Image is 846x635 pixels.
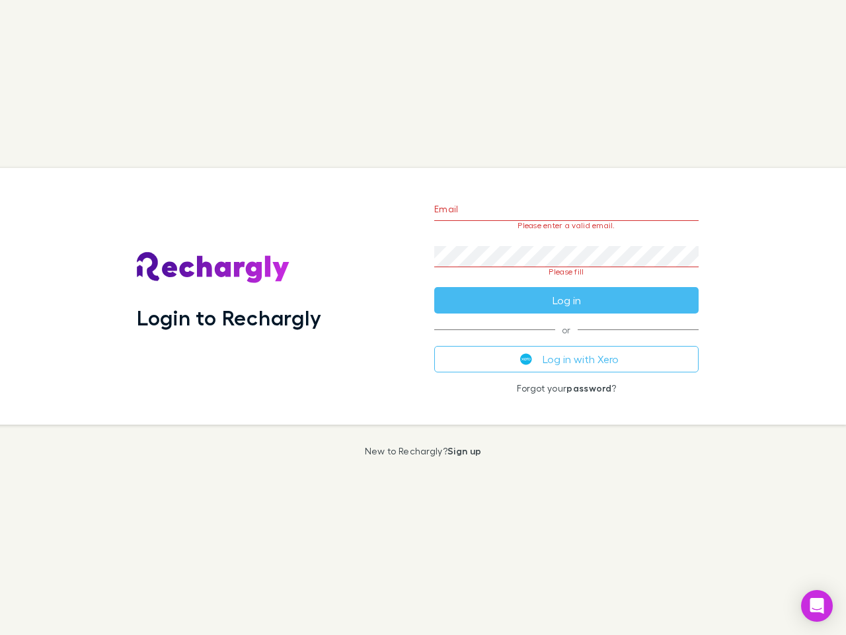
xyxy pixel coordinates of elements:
img: Rechargly's Logo [137,252,290,284]
button: Log in [434,287,699,314]
h1: Login to Rechargly [137,305,321,330]
p: Please enter a valid email. [434,221,699,230]
img: Xero's logo [520,353,532,365]
button: Log in with Xero [434,346,699,372]
span: or [434,329,699,330]
p: Please fill [434,267,699,276]
p: Forgot your ? [434,383,699,394]
p: New to Rechargly? [365,446,482,456]
a: Sign up [447,445,481,456]
a: password [566,382,611,394]
div: Open Intercom Messenger [801,590,833,622]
